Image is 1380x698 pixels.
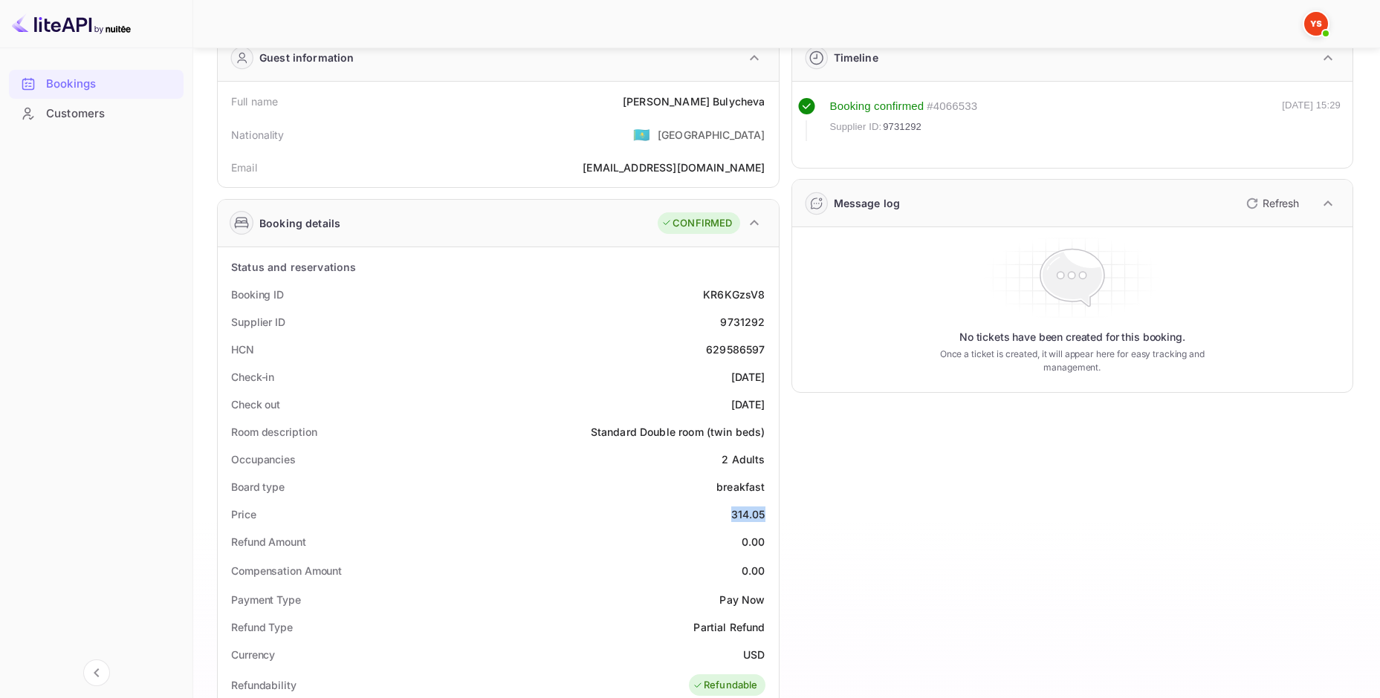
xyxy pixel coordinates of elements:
[231,424,317,440] div: Room description
[703,287,765,302] div: KR6KGzsV8
[9,70,184,97] a: Bookings
[231,592,301,607] div: Payment Type
[591,424,765,440] div: Standard Double room (twin beds)
[231,397,280,412] div: Check out
[716,479,765,495] div: breakfast
[83,659,110,686] button: Collapse navigation
[231,451,296,467] div: Occupancies
[231,369,274,385] div: Check-in
[259,50,354,65] div: Guest information
[731,397,765,412] div: [DATE]
[1282,98,1341,141] div: [DATE] 15:29
[583,160,765,175] div: [EMAIL_ADDRESS][DOMAIN_NAME]
[231,619,293,635] div: Refund Type
[830,120,882,134] span: Supplier ID:
[231,506,256,522] div: Price
[231,160,257,175] div: Email
[231,563,342,578] div: Compensation Amount
[1237,192,1305,215] button: Refresh
[834,50,878,65] div: Timeline
[959,330,1185,345] p: No tickets have been created for this booking.
[231,287,284,302] div: Booking ID
[731,506,765,522] div: 314.05
[722,451,765,467] div: 2 Adults
[623,94,765,109] div: [PERSON_NAME] Bulycheva
[259,215,340,231] div: Booking details
[742,563,765,578] div: 0.00
[46,105,176,123] div: Customers
[231,534,306,549] div: Refund Amount
[883,120,921,134] span: 9731292
[9,70,184,99] div: Bookings
[12,12,131,36] img: LiteAPI logo
[46,76,176,93] div: Bookings
[742,534,765,549] div: 0.00
[231,94,278,109] div: Full name
[830,98,924,115] div: Booking confirmed
[633,121,650,148] span: United States
[658,127,765,143] div: [GEOGRAPHIC_DATA]
[1263,195,1299,211] p: Refresh
[743,647,765,662] div: USD
[231,479,285,495] div: Board type
[9,100,184,127] a: Customers
[231,647,275,662] div: Currency
[231,342,254,357] div: HCN
[9,100,184,128] div: Customers
[706,342,765,357] div: 629586597
[731,369,765,385] div: [DATE]
[834,195,901,211] div: Message log
[693,619,765,635] div: Partial Refund
[693,678,758,693] div: Refundable
[921,348,1223,374] p: Once a ticket is created, it will appear here for easy tracking and management.
[231,127,285,143] div: Nationality
[1304,12,1328,36] img: Yandex Support
[231,314,285,330] div: Supplier ID
[661,216,732,231] div: CONFIRMED
[231,677,297,693] div: Refundability
[927,98,977,115] div: # 4066533
[719,592,765,607] div: Pay Now
[231,259,356,275] div: Status and reservations
[720,314,765,330] div: 9731292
